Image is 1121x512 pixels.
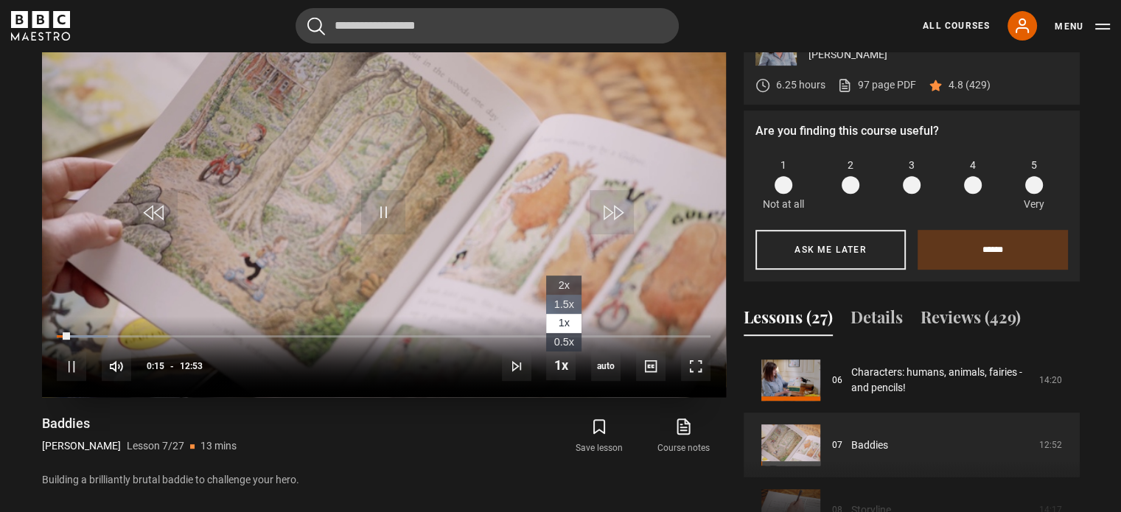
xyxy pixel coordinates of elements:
[102,351,131,381] button: Mute
[554,298,574,310] span: 1.5x
[559,279,570,291] span: 2x
[42,415,237,432] h1: Baddies
[851,365,1030,396] a: Characters: humans, animals, fairies - and pencils!
[755,230,906,270] button: Ask me later
[970,158,976,173] span: 4
[851,438,888,453] a: Baddies
[681,351,710,381] button: Fullscreen
[949,77,991,93] p: 4.8 (429)
[557,415,641,457] button: Save lesson
[641,415,725,457] a: Course notes
[170,361,174,371] span: -
[591,351,621,381] div: Current quality: 720p
[636,351,666,381] button: Captions
[296,8,679,43] input: Search
[1020,197,1049,212] p: Very
[591,351,621,381] span: auto
[1031,158,1037,173] span: 5
[851,305,903,336] button: Details
[921,305,1021,336] button: Reviews (429)
[909,158,915,173] span: 3
[127,438,184,454] p: Lesson 7/27
[147,353,164,379] span: 0:15
[307,17,325,35] button: Submit the search query
[554,336,574,348] span: 0.5x
[848,158,853,173] span: 2
[837,77,916,93] a: 97 page PDF
[200,438,237,454] p: 13 mins
[923,19,990,32] a: All Courses
[180,353,203,379] span: 12:53
[780,158,786,173] span: 1
[57,351,86,381] button: Pause
[546,351,576,380] button: Playback Rate
[11,11,70,41] svg: BBC Maestro
[776,77,825,93] p: 6.25 hours
[502,351,531,381] button: Next Lesson
[809,47,1068,63] p: [PERSON_NAME]
[763,197,804,212] p: Not at all
[42,13,726,397] video-js: Video Player
[42,438,121,454] p: [PERSON_NAME]
[57,335,710,338] div: Progress Bar
[559,317,570,329] span: 1x
[744,305,833,336] button: Lessons (27)
[42,472,726,488] p: Building a brilliantly brutal baddie to challenge your hero.
[755,122,1068,140] p: Are you finding this course useful?
[1055,19,1110,34] button: Toggle navigation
